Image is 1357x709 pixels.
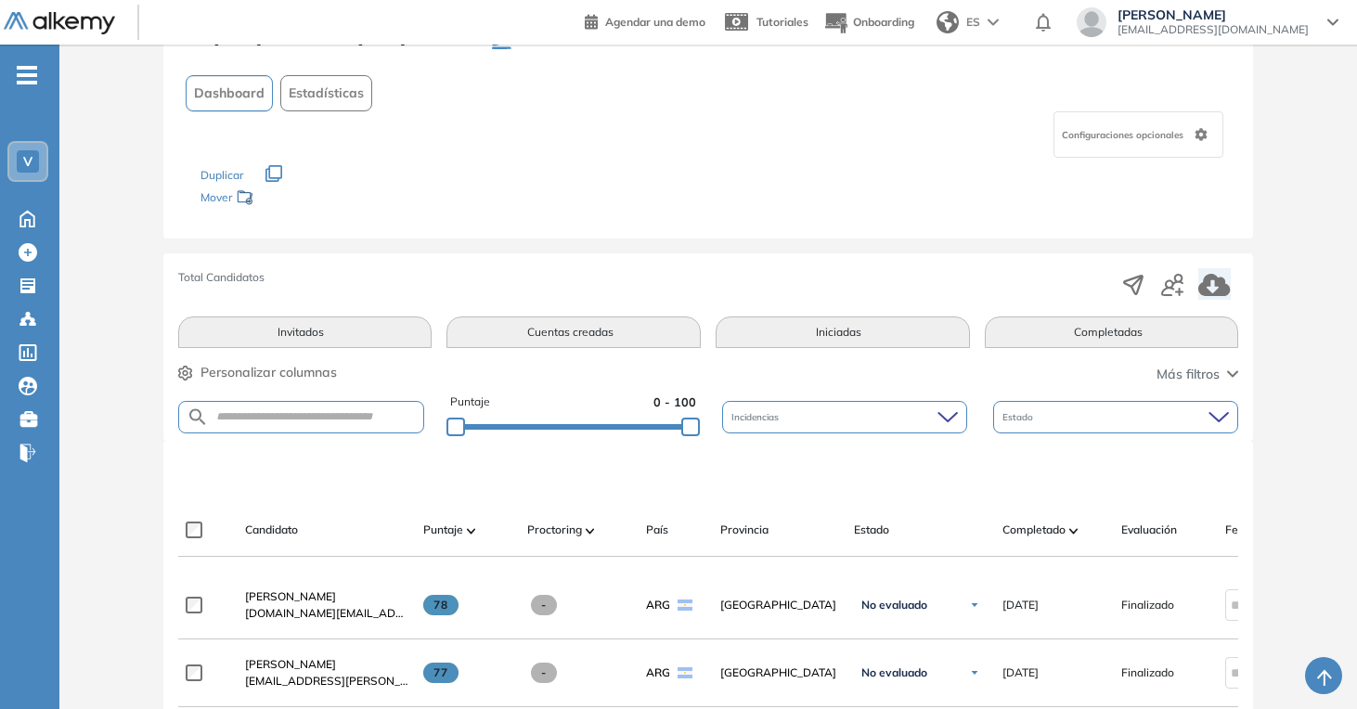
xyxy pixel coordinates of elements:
[200,363,337,382] span: Personalizar columnas
[993,401,1238,433] div: Estado
[720,522,769,538] span: Provincia
[985,316,1239,348] button: Completadas
[720,597,839,613] span: [GEOGRAPHIC_DATA]
[200,182,386,216] div: Mover
[178,316,433,348] button: Invitados
[937,11,959,33] img: world
[722,401,967,433] div: Incidencias
[1157,365,1220,384] span: Más filtros
[716,316,970,348] button: Iniciadas
[731,410,782,424] span: Incidencias
[200,168,243,182] span: Duplicar
[1121,597,1174,613] span: Finalizado
[187,406,209,429] img: SEARCH_ALT
[423,522,463,538] span: Puntaje
[1157,365,1238,384] button: Más filtros
[446,316,701,348] button: Cuentas creadas
[720,664,839,681] span: [GEOGRAPHIC_DATA]
[245,657,336,671] span: [PERSON_NAME]
[4,12,115,35] img: Logo
[527,522,582,538] span: Proctoring
[653,393,696,411] span: 0 - 100
[1118,7,1309,22] span: [PERSON_NAME]
[245,522,298,538] span: Candidato
[178,363,337,382] button: Personalizar columnas
[17,73,37,77] i: -
[1121,664,1174,681] span: Finalizado
[245,589,336,603] span: [PERSON_NAME]
[988,19,999,26] img: arrow
[1069,528,1079,534] img: [missing "en.ARROW_ALT" translation]
[646,664,670,681] span: ARG
[1002,664,1039,681] span: [DATE]
[823,3,914,43] button: Onboarding
[861,665,927,680] span: No evaluado
[186,75,273,111] button: Dashboard
[194,84,265,103] span: Dashboard
[1225,522,1288,538] span: Fecha límite
[678,599,692,611] img: ARG
[178,269,265,286] span: Total Candidatos
[1121,522,1177,538] span: Evaluación
[646,522,668,538] span: País
[586,528,595,534] img: [missing "en.ARROW_ALT" translation]
[966,14,980,31] span: ES
[423,663,459,683] span: 77
[646,597,670,613] span: ARG
[245,588,408,605] a: [PERSON_NAME]
[1002,597,1039,613] span: [DATE]
[969,599,980,611] img: Ícono de flecha
[531,595,558,615] span: -
[423,595,459,615] span: 78
[756,15,808,29] span: Tutoriales
[245,605,408,622] span: [DOMAIN_NAME][EMAIL_ADDRESS][DOMAIN_NAME]
[1002,522,1066,538] span: Completado
[1062,128,1187,142] span: Configuraciones opcionales
[467,528,476,534] img: [missing "en.ARROW_ALT" translation]
[861,598,927,612] span: No evaluado
[969,667,980,678] img: Ícono de flecha
[1053,111,1223,158] div: Configuraciones opcionales
[1002,410,1037,424] span: Estado
[1118,22,1309,37] span: [EMAIL_ADDRESS][DOMAIN_NAME]
[585,9,705,32] a: Agendar una demo
[605,15,705,29] span: Agendar una demo
[853,15,914,29] span: Onboarding
[280,75,372,111] button: Estadísticas
[854,522,889,538] span: Estado
[245,656,408,673] a: [PERSON_NAME]
[450,393,490,411] span: Puntaje
[531,663,558,683] span: -
[245,673,408,690] span: [EMAIL_ADDRESS][PERSON_NAME][DOMAIN_NAME]
[289,84,364,103] span: Estadísticas
[23,154,32,169] span: V
[678,667,692,678] img: ARG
